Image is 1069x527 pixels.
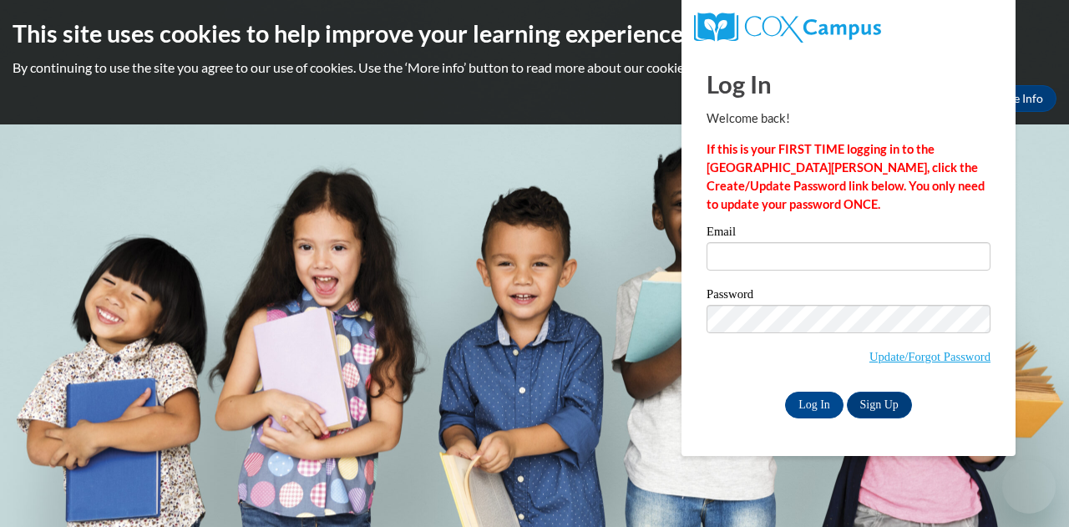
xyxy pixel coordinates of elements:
p: Welcome back! [707,109,990,128]
a: More Info [978,85,1056,112]
a: Update/Forgot Password [869,350,990,363]
img: COX Campus [694,13,881,43]
iframe: Button to launch messaging window [1002,460,1056,514]
h1: Log In [707,67,990,101]
a: Sign Up [847,392,912,418]
input: Log In [785,392,844,418]
h2: This site uses cookies to help improve your learning experience. [13,17,1056,50]
p: By continuing to use the site you agree to our use of cookies. Use the ‘More info’ button to read... [13,58,1056,77]
label: Password [707,288,990,305]
strong: If this is your FIRST TIME logging in to the [GEOGRAPHIC_DATA][PERSON_NAME], click the Create/Upd... [707,142,985,211]
label: Email [707,225,990,242]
